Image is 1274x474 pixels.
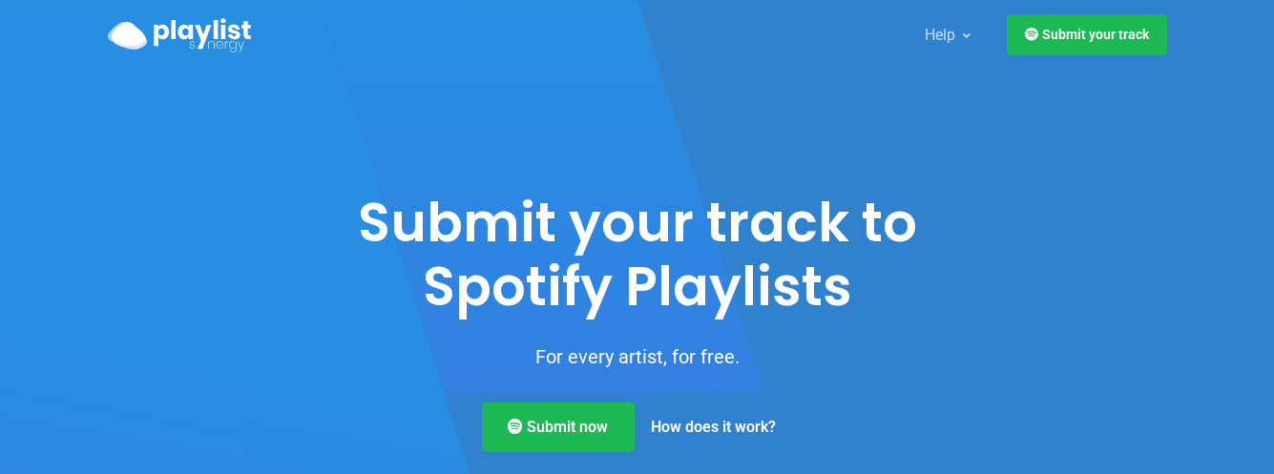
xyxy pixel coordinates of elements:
h1: Submit your track to Spotify Playlists [320,191,955,319]
a: How does it work? [635,402,792,452]
p: For every artist, for free. [320,341,955,372]
a: Submit now [482,402,635,452]
a: Submit your track [1007,14,1167,55]
a: Playlist Synergy [108,13,251,56]
img: Playlist Synergy Logo [108,18,251,52]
